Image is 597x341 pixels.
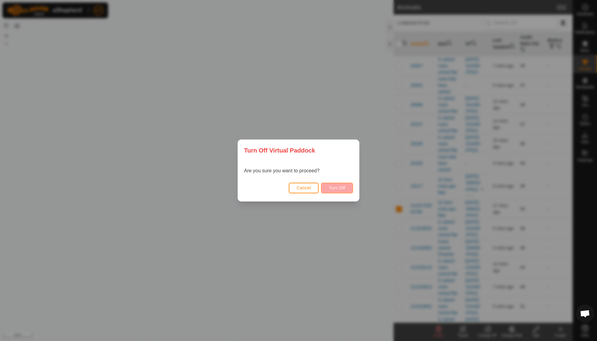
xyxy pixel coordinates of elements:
button: Cancel [289,183,319,193]
p: Are you sure you want to proceed? [244,167,320,174]
span: Turn Off Virtual Paddock [244,146,315,155]
button: Turn Off [321,183,353,193]
span: Turn Off [329,185,345,190]
div: Open chat [576,304,594,323]
span: Cancel [297,185,311,190]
